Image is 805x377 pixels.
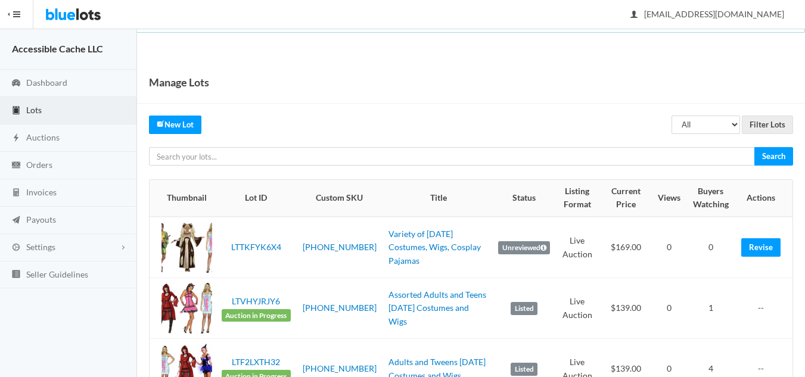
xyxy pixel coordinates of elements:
th: Title [384,180,494,217]
span: Orders [26,160,52,170]
td: Live Auction [555,217,599,278]
span: Dashboard [26,77,67,88]
input: Filter Lots [742,116,793,134]
a: Revise [741,238,781,257]
th: Views [653,180,685,217]
th: Lot ID [217,180,296,217]
ion-icon: cash [10,160,22,172]
td: 0 [653,278,685,339]
span: Auctions [26,132,60,142]
a: [PHONE_NUMBER] [303,363,377,373]
a: LTTKFYK6X4 [231,242,281,252]
input: Search your lots... [149,147,755,166]
span: Lots [26,105,42,115]
th: Status [493,180,555,217]
ion-icon: paper plane [10,215,22,226]
a: createNew Lot [149,116,201,134]
label: Listed [511,302,537,315]
span: Seller Guidelines [26,269,88,279]
ion-icon: cog [10,242,22,254]
td: Live Auction [555,278,599,339]
ion-icon: flash [10,133,22,144]
ion-icon: create [157,120,164,127]
ion-icon: clipboard [10,105,22,117]
th: Custom SKU [296,180,384,217]
span: Settings [26,242,55,252]
th: Listing Format [555,180,599,217]
th: Current Price [599,180,652,217]
td: 0 [653,217,685,278]
td: $139.00 [599,278,652,339]
th: Actions [736,180,792,217]
a: [PHONE_NUMBER] [303,303,377,313]
input: Search [754,147,793,166]
ion-icon: person [628,10,640,21]
td: -- [736,278,792,339]
ion-icon: list box [10,269,22,281]
h1: Manage Lots [149,73,209,91]
a: LTVHYJRJY6 [232,296,280,306]
a: Variety of [DATE] Costumes, Wigs, Cosplay Pajamas [388,229,481,266]
th: Buyers Watching [685,180,736,217]
td: $169.00 [599,217,652,278]
a: [PHONE_NUMBER] [303,242,377,252]
a: Assorted Adults and Teens [DATE] Costumes and Wigs [388,289,486,326]
label: Unreviewed [498,241,550,254]
span: Auction in Progress [222,309,291,322]
span: Invoices [26,187,57,197]
span: Payouts [26,214,56,225]
td: 0 [685,217,736,278]
strong: Accessible Cache LLC [12,43,103,54]
th: Thumbnail [150,180,217,217]
ion-icon: calculator [10,188,22,199]
td: 1 [685,278,736,339]
label: Listed [511,363,537,376]
span: [EMAIL_ADDRESS][DOMAIN_NAME] [631,9,784,19]
a: LTF2LXTH32 [232,357,280,367]
ion-icon: speedometer [10,78,22,89]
